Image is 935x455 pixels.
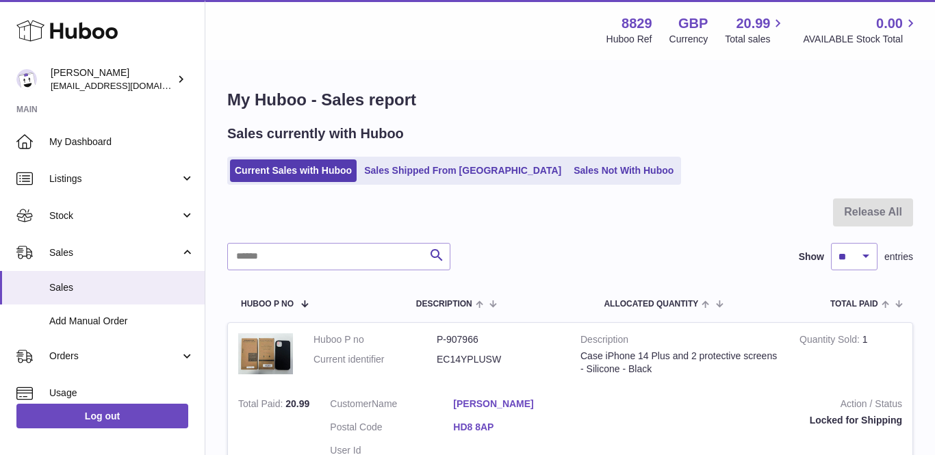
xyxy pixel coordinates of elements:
[622,14,652,33] strong: 8829
[51,80,201,91] span: [EMAIL_ADDRESS][DOMAIN_NAME]
[49,350,180,363] span: Orders
[330,421,453,437] dt: Postal Code
[803,14,919,46] a: 0.00 AVAILABLE Stock Total
[241,300,294,309] span: Huboo P no
[313,353,437,366] dt: Current identifier
[49,281,194,294] span: Sales
[453,421,576,434] a: HD8 8AP
[313,333,437,346] dt: Huboo P no
[238,398,285,413] strong: Total Paid
[437,353,560,366] dd: EC14YPLUSW
[51,66,174,92] div: [PERSON_NAME]
[597,414,902,427] div: Locked for Shipping
[49,387,194,400] span: Usage
[416,300,472,309] span: Description
[330,398,453,414] dt: Name
[580,333,779,350] strong: Description
[16,404,188,428] a: Log out
[789,323,912,388] td: 1
[725,33,786,46] span: Total sales
[597,398,902,414] strong: Action / Status
[876,14,903,33] span: 0.00
[359,159,566,182] a: Sales Shipped From [GEOGRAPHIC_DATA]
[569,159,678,182] a: Sales Not With Huboo
[238,333,293,374] img: 88291703779312.png
[49,315,194,328] span: Add Manual Order
[604,300,698,309] span: ALLOCATED Quantity
[803,33,919,46] span: AVAILABLE Stock Total
[736,14,770,33] span: 20.99
[884,250,913,263] span: entries
[580,350,779,376] div: Case iPhone 14 Plus and 2 protective screens - Silicone - Black
[49,172,180,185] span: Listings
[799,334,862,348] strong: Quantity Sold
[16,69,37,90] img: commandes@kpmatech.com
[606,33,652,46] div: Huboo Ref
[227,89,913,111] h1: My Huboo - Sales report
[227,125,404,143] h2: Sales currently with Huboo
[669,33,708,46] div: Currency
[285,398,309,409] span: 20.99
[49,246,180,259] span: Sales
[49,209,180,222] span: Stock
[799,250,824,263] label: Show
[725,14,786,46] a: 20.99 Total sales
[49,135,194,148] span: My Dashboard
[437,333,560,346] dd: P-907966
[830,300,878,309] span: Total paid
[330,398,372,409] span: Customer
[678,14,708,33] strong: GBP
[453,398,576,411] a: [PERSON_NAME]
[230,159,357,182] a: Current Sales with Huboo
